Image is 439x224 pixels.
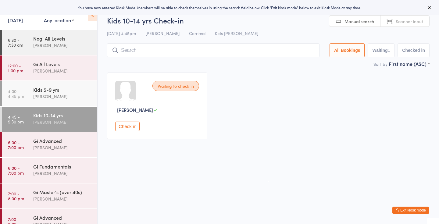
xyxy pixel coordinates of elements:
[115,122,140,131] button: Check in
[33,144,92,151] div: [PERSON_NAME]
[33,67,92,74] div: [PERSON_NAME]
[33,35,92,42] div: Nogi All Levels
[33,61,92,67] div: Gi All Levels
[2,107,97,132] a: 4:45 -5:30 pmKids 10-14 yrs[PERSON_NAME]
[2,183,97,208] a: 7:00 -8:00 pmGi Master's (over 40s)[PERSON_NAME]
[2,81,97,106] a: 4:00 -4:45 pmKids 5-9 yrs[PERSON_NAME]
[33,137,92,144] div: Gi Advanced
[2,30,97,55] a: 6:30 -7:30 amNogi All Levels[PERSON_NAME]
[344,18,374,24] span: Manual search
[107,43,319,57] input: Search
[330,43,365,57] button: All Bookings
[2,55,97,80] a: 12:00 -1:00 pmGi All Levels[PERSON_NAME]
[33,86,92,93] div: Kids 5-9 yrs
[8,89,24,98] time: 4:00 - 4:45 pm
[117,107,153,113] span: [PERSON_NAME]
[145,30,180,36] span: [PERSON_NAME]
[2,132,97,157] a: 6:00 -7:00 pmGi Advanced[PERSON_NAME]
[8,191,24,201] time: 7:00 - 8:00 pm
[189,30,205,36] span: Corrimal
[8,37,23,47] time: 6:30 - 7:30 am
[215,30,258,36] span: Kids [PERSON_NAME]
[33,119,92,126] div: [PERSON_NAME]
[33,195,92,202] div: [PERSON_NAME]
[33,189,92,195] div: Gi Master's (over 40s)
[33,214,92,221] div: Gi Advanced
[33,163,92,170] div: Gi Fundamentals
[389,60,430,67] div: First name (ASC)
[396,18,423,24] span: Scanner input
[373,61,387,67] label: Sort by
[33,170,92,177] div: [PERSON_NAME]
[107,30,136,36] span: [DATE] 4:45pm
[8,140,24,150] time: 6:00 - 7:00 pm
[8,114,24,124] time: 4:45 - 5:30 pm
[152,81,199,91] div: Waiting to check in
[398,43,430,57] button: Checked in
[2,158,97,183] a: 6:00 -7:00 pmGi Fundamentals[PERSON_NAME]
[33,42,92,49] div: [PERSON_NAME]
[388,48,390,53] div: 1
[8,165,24,175] time: 6:00 - 7:00 pm
[33,112,92,119] div: Kids 10-14 yrs
[392,207,429,214] button: Exit kiosk mode
[33,93,92,100] div: [PERSON_NAME]
[10,5,429,10] div: You have now entered Kiosk Mode. Members will be able to check themselves in using the search fie...
[8,17,23,23] a: [DATE]
[44,17,74,23] div: Any location
[368,43,394,57] button: Waiting1
[107,15,430,25] h2: Kids 10-14 yrs Check-in
[8,63,23,73] time: 12:00 - 1:00 pm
